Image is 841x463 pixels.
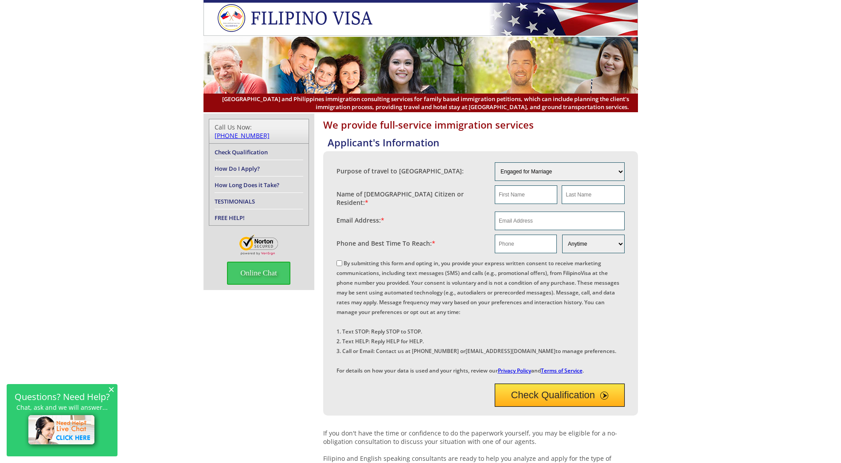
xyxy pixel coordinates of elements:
a: [PHONE_NUMBER] [215,131,270,140]
label: Purpose of travel to [GEOGRAPHIC_DATA]: [336,167,464,175]
select: Phone and Best Reach Time are required. [562,235,624,253]
h2: Questions? Need Help? [11,393,113,400]
button: Check Qualification [495,384,625,407]
label: Email Address: [336,216,384,224]
span: Online Chat [227,262,290,285]
p: Chat, ask and we will answer... [11,404,113,411]
input: By submitting this form and opting in, you provide your express written consent to receive market... [336,260,342,266]
label: By submitting this form and opting in, you provide your express written consent to receive market... [336,259,619,374]
div: Call Us Now: [215,123,303,140]
a: FREE HELP! [215,214,245,222]
span: × [108,385,114,393]
label: Phone and Best Time To Reach: [336,239,435,247]
input: Email Address [495,212,625,230]
input: Last Name [562,185,624,204]
h4: Applicant's Information [328,136,638,149]
img: live-chat-icon.png [24,411,100,450]
a: Check Qualification [215,148,268,156]
a: Privacy Policy [498,367,531,374]
a: TESTIMONIALS [215,197,255,205]
label: Name of [DEMOGRAPHIC_DATA] Citizen or Resident: [336,190,486,207]
input: Phone [495,235,557,253]
a: Terms of Service [541,367,583,374]
a: How Do I Apply? [215,165,260,173]
h1: We provide full-service immigration services [323,118,638,131]
a: How Long Does it Take? [215,181,279,189]
input: First Name [495,185,557,204]
span: [GEOGRAPHIC_DATA] and Philippines immigration consulting services for family based immigration pe... [212,95,629,111]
